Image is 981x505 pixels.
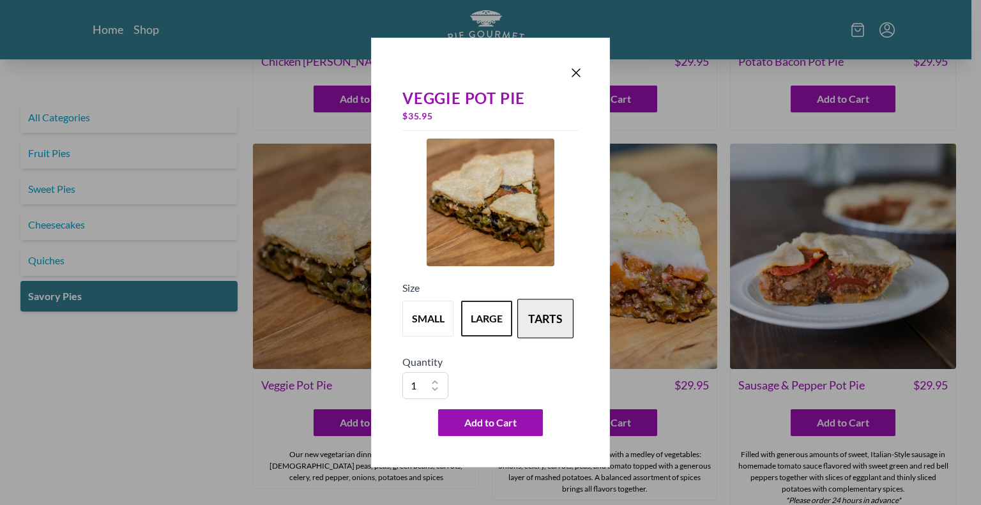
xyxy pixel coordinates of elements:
[568,65,584,80] button: Close panel
[438,409,543,436] button: Add to Cart
[464,415,517,430] span: Add to Cart
[427,139,554,270] a: Product Image
[402,107,579,125] div: $ 35.95
[402,301,453,336] button: Variant Swatch
[402,89,579,107] div: Veggie Pot Pie
[402,354,579,370] h5: Quantity
[461,301,512,336] button: Variant Swatch
[402,280,579,296] h5: Size
[517,299,574,338] button: Variant Swatch
[427,139,554,266] img: Product Image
